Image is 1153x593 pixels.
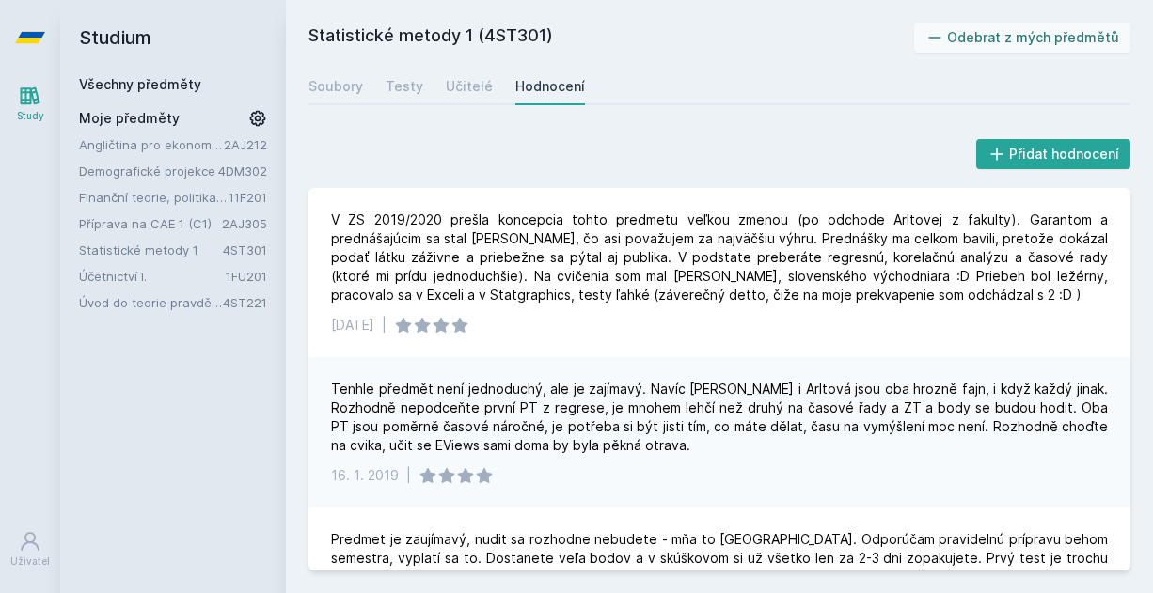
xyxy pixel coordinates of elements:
[223,295,267,310] a: 4ST221
[79,188,229,207] a: Finanční teorie, politika a instituce
[308,77,363,96] div: Soubory
[79,214,222,233] a: Příprava na CAE 1 (C1)
[386,77,423,96] div: Testy
[223,242,267,257] a: 4ST301
[446,77,493,96] div: Učitelé
[218,164,267,179] a: 4DM302
[515,68,585,105] a: Hodnocení
[331,211,1108,304] div: V ZS 2019/2020 prešla koncepcia tohto predmetu veľkou zmenou (po odchode Arltovej z fakulty). Gar...
[79,293,223,312] a: Úvod do teorie pravděpodobnosti a matematické statistiky
[4,521,56,578] a: Uživatel
[308,68,363,105] a: Soubory
[914,23,1131,53] button: Odebrat z mých předmětů
[382,316,387,335] div: |
[4,75,56,133] a: Study
[976,139,1131,169] button: Přidat hodnocení
[406,466,411,485] div: |
[79,162,218,180] a: Demografické projekce
[224,137,267,152] a: 2AJ212
[17,109,44,123] div: Study
[222,216,267,231] a: 2AJ305
[229,190,267,205] a: 11F201
[446,68,493,105] a: Učitelé
[308,23,914,53] h2: Statistické metody 1 (4ST301)
[331,466,399,485] div: 16. 1. 2019
[10,554,50,569] div: Uživatel
[386,68,423,105] a: Testy
[79,109,180,128] span: Moje předměty
[79,135,224,154] a: Angličtina pro ekonomická studia 2 (B2/C1)
[331,316,374,335] div: [DATE]
[515,77,585,96] div: Hodnocení
[331,380,1108,455] div: Tenhle předmět není jednoduchý, ale je zajímavý. Navíc [PERSON_NAME] i Arltová jsou oba hrozně fa...
[79,267,226,286] a: Účetnictví I.
[79,241,223,259] a: Statistické metody 1
[79,76,201,92] a: Všechny předměty
[226,269,267,284] a: 1FU201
